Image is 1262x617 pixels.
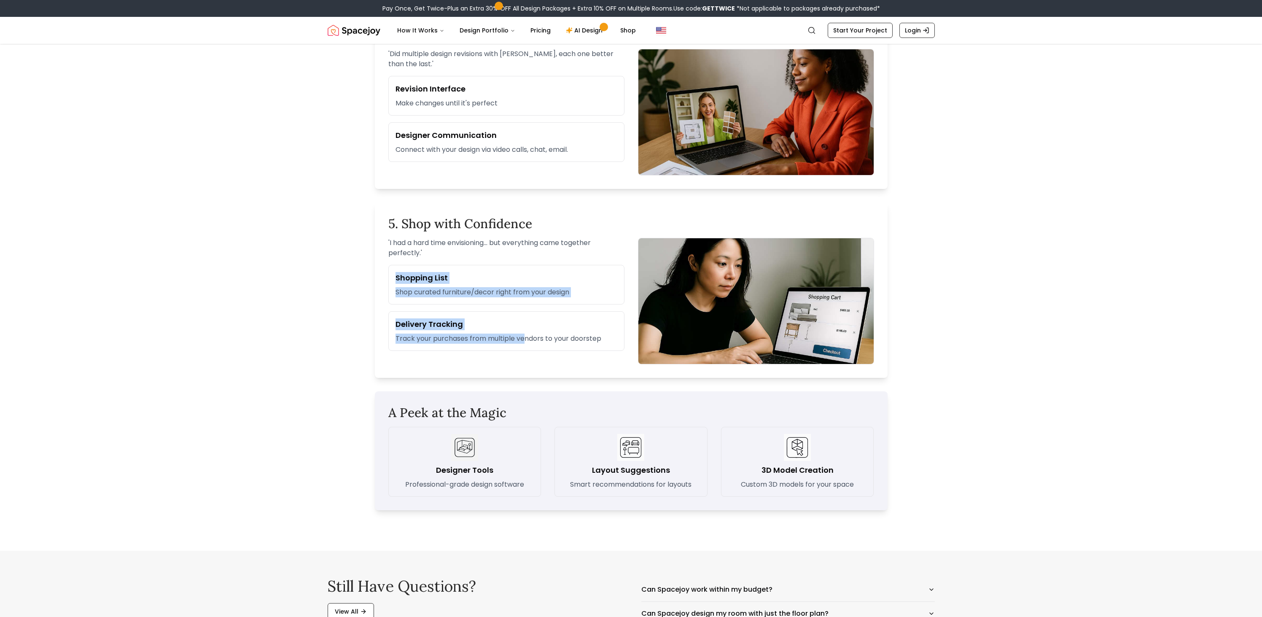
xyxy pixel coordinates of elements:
p: Track your purchases from multiple vendors to your doorstep [396,334,617,344]
button: Design Portfolio [453,22,522,39]
p: Professional-grade design software [405,480,524,490]
a: Login [899,23,935,38]
h3: 3D Model Creation [762,464,834,476]
a: AI Design [559,22,612,39]
p: Connect with your design via video calls, chat, email. [396,145,617,155]
a: Spacejoy [328,22,380,39]
h3: Designer Communication [396,129,617,141]
span: *Not applicable to packages already purchased* [735,4,880,13]
h2: 5. Shop with Confidence [388,216,874,231]
a: Pricing [524,22,557,39]
button: How It Works [390,22,451,39]
h3: Designer Tools [436,464,493,476]
span: Use code: [673,4,735,13]
button: Can Spacejoy work within my budget? [641,578,935,601]
h3: Delivery Tracking [396,318,617,330]
img: Designer Tools icon [451,434,478,461]
h3: Layout Suggestions [592,464,670,476]
img: Collaborate with Spacejoy designer [638,49,874,175]
nav: Global [328,17,935,44]
img: 3D Model Creation icon [784,434,811,461]
img: Shopping list [638,238,874,364]
p: Make changes until it's perfect [396,98,617,108]
h2: A Peek at the Magic [388,405,874,420]
nav: Main [390,22,643,39]
p: Smart recommendations for layouts [570,480,692,490]
p: ' Did multiple design revisions with [PERSON_NAME], each one better than the last. ' [388,49,624,69]
h3: Shopping List [396,272,617,284]
b: GETTWICE [702,4,735,13]
p: Shop curated furniture/decor right from your design [396,287,617,297]
img: Layout Suggestions icon [617,434,644,461]
img: United States [656,25,666,35]
a: Shop [614,22,643,39]
h2: Still have questions? [328,578,621,595]
p: ' I had a hard time envisioning... but everything came together perfectly. ' [388,238,624,258]
img: Spacejoy Logo [328,22,380,39]
a: Start Your Project [828,23,893,38]
p: Custom 3D models for your space [741,480,854,490]
div: Pay Once, Get Twice-Plus an Extra 30% OFF All Design Packages + Extra 10% OFF on Multiple Rooms. [382,4,880,13]
h3: Revision Interface [396,83,617,95]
